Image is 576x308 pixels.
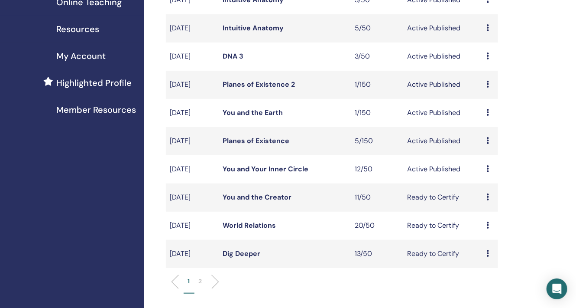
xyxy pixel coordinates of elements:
[403,212,482,240] td: Ready to Certify
[403,127,482,155] td: Active Published
[166,71,219,99] td: [DATE]
[403,240,482,268] td: Ready to Certify
[223,193,291,202] a: You and the Creator
[223,164,308,174] a: You and Your Inner Circle
[223,136,289,145] a: Planes of Existence
[199,277,202,286] p: 2
[188,277,190,286] p: 1
[223,52,243,61] a: DNA 3
[350,155,403,183] td: 12/50
[403,14,482,43] td: Active Published
[350,43,403,71] td: 3/50
[166,43,219,71] td: [DATE]
[166,14,219,43] td: [DATE]
[166,183,219,212] td: [DATE]
[350,240,403,268] td: 13/50
[223,23,284,33] a: Intuitive Anatomy
[56,103,136,116] span: Member Resources
[166,212,219,240] td: [DATE]
[56,76,132,89] span: Highlighted Profile
[166,127,219,155] td: [DATE]
[223,108,283,117] a: You and the Earth
[350,212,403,240] td: 20/50
[547,279,567,299] div: Open Intercom Messenger
[223,249,260,258] a: Dig Deeper
[403,99,482,127] td: Active Published
[403,71,482,99] td: Active Published
[350,99,403,127] td: 1/150
[166,99,219,127] td: [DATE]
[350,183,403,212] td: 11/50
[403,43,482,71] td: Active Published
[350,14,403,43] td: 5/50
[350,127,403,155] td: 5/150
[403,155,482,183] td: Active Published
[223,221,276,230] a: World Relations
[166,155,219,183] td: [DATE]
[56,49,106,62] span: My Account
[350,71,403,99] td: 1/150
[403,183,482,212] td: Ready to Certify
[223,80,295,89] a: Planes of Existence 2
[166,240,219,268] td: [DATE]
[56,23,99,36] span: Resources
